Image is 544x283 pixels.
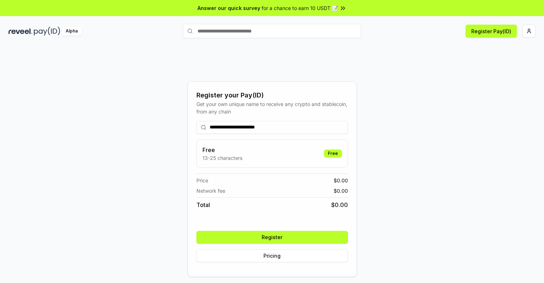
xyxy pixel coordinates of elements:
[324,150,342,157] div: Free
[334,187,348,194] span: $ 0.00
[196,249,348,262] button: Pricing
[196,187,225,194] span: Network fee
[196,90,348,100] div: Register your Pay(ID)
[196,100,348,115] div: Get your own unique name to receive any crypto and stablecoin, from any chain
[196,231,348,244] button: Register
[9,27,32,36] img: reveel_dark
[196,201,210,209] span: Total
[34,27,60,36] img: pay_id
[202,154,242,162] p: 13-25 characters
[202,146,242,154] h3: Free
[62,27,82,36] div: Alpha
[262,4,338,12] span: for a chance to earn 10 USDT 📝
[334,177,348,184] span: $ 0.00
[466,25,517,37] button: Register Pay(ID)
[331,201,348,209] span: $ 0.00
[196,177,208,184] span: Price
[197,4,260,12] span: Answer our quick survey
